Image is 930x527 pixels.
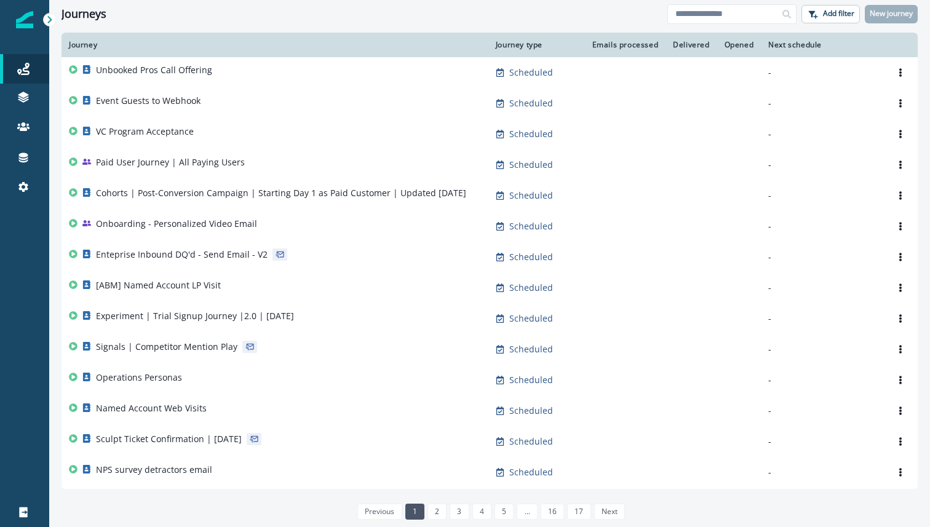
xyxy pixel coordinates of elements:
[587,40,658,50] div: Emails processed
[567,504,590,520] a: Page 17
[509,220,553,232] p: Scheduled
[509,159,553,171] p: Scheduled
[768,220,876,232] p: -
[62,211,918,242] a: Onboarding - Personalized Video EmailScheduled--Options
[768,251,876,263] p: -
[96,187,466,199] p: Cohorts | Post-Conversion Campaign | Starting Day 1 as Paid Customer | Updated [DATE]
[509,282,553,294] p: Scheduled
[405,504,424,520] a: Page 1 is your current page
[62,119,918,149] a: VC Program AcceptanceScheduled--Options
[496,40,573,50] div: Journey type
[891,340,910,359] button: Options
[768,159,876,171] p: -
[96,248,268,261] p: Enteprise Inbound DQ'd - Send Email - V2
[891,63,910,82] button: Options
[62,457,918,488] a: NPS survey detractors emailScheduled--Options
[450,504,469,520] a: Page 3
[891,125,910,143] button: Options
[768,128,876,140] p: -
[96,371,182,384] p: Operations Personas
[594,504,625,520] a: Next page
[96,64,212,76] p: Unbooked Pros Call Offering
[62,365,918,395] a: Operations PersonasScheduled--Options
[472,504,491,520] a: Page 4
[509,251,553,263] p: Scheduled
[768,66,876,79] p: -
[891,432,910,451] button: Options
[865,5,918,23] button: New journey
[768,405,876,417] p: -
[870,9,913,18] p: New journey
[541,504,564,520] a: Page 16
[62,488,918,518] a: [Ops] Waitlist for Website IntentScheduled--Options
[891,186,910,205] button: Options
[768,312,876,325] p: -
[725,40,754,50] div: Opened
[16,11,33,28] img: Inflection
[768,435,876,448] p: -
[891,156,910,174] button: Options
[768,282,876,294] p: -
[62,426,918,457] a: Sculpt Ticket Confirmation | [DATE]Scheduled--Options
[96,218,257,230] p: Onboarding - Personalized Video Email
[495,504,514,520] a: Page 5
[96,464,212,476] p: NPS survey detractors email
[509,97,553,109] p: Scheduled
[354,504,625,520] ul: Pagination
[891,371,910,389] button: Options
[69,40,481,50] div: Journey
[768,40,876,50] div: Next schedule
[509,466,553,478] p: Scheduled
[509,405,553,417] p: Scheduled
[823,9,854,18] p: Add filter
[509,435,553,448] p: Scheduled
[891,248,910,266] button: Options
[62,149,918,180] a: Paid User Journey | All Paying UsersScheduled--Options
[96,95,201,107] p: Event Guests to Webhook
[768,343,876,355] p: -
[891,94,910,113] button: Options
[96,156,245,168] p: Paid User Journey | All Paying Users
[891,217,910,236] button: Options
[96,341,237,353] p: Signals | Competitor Mention Play
[509,66,553,79] p: Scheduled
[62,57,918,88] a: Unbooked Pros Call OfferingScheduled--Options
[96,279,221,291] p: [ABM] Named Account LP Visit
[62,88,918,119] a: Event Guests to WebhookScheduled--Options
[768,466,876,478] p: -
[891,309,910,328] button: Options
[62,272,918,303] a: [ABM] Named Account LP VisitScheduled--Options
[891,463,910,481] button: Options
[427,504,447,520] a: Page 2
[96,310,294,322] p: Experiment | Trial Signup Journey |2.0 | [DATE]
[509,343,553,355] p: Scheduled
[62,242,918,272] a: Enteprise Inbound DQ'd - Send Email - V2Scheduled--Options
[62,7,106,21] h1: Journeys
[96,402,207,414] p: Named Account Web Visits
[768,189,876,202] p: -
[768,97,876,109] p: -
[96,125,194,138] p: VC Program Acceptance
[62,334,918,365] a: Signals | Competitor Mention PlayScheduled--Options
[768,374,876,386] p: -
[509,128,553,140] p: Scheduled
[891,279,910,297] button: Options
[517,504,537,520] a: Jump forward
[509,312,553,325] p: Scheduled
[96,433,242,445] p: Sculpt Ticket Confirmation | [DATE]
[891,402,910,420] button: Options
[509,374,553,386] p: Scheduled
[509,189,553,202] p: Scheduled
[801,5,860,23] button: Add filter
[62,180,918,211] a: Cohorts | Post-Conversion Campaign | Starting Day 1 as Paid Customer | Updated [DATE]Scheduled--O...
[62,303,918,334] a: Experiment | Trial Signup Journey |2.0 | [DATE]Scheduled--Options
[673,40,709,50] div: Delivered
[62,395,918,426] a: Named Account Web VisitsScheduled--Options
